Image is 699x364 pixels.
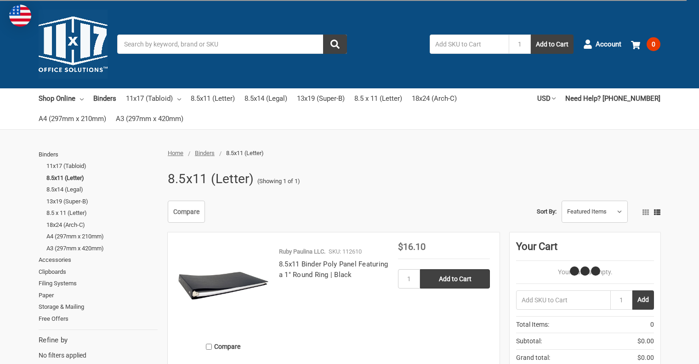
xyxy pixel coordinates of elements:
[632,290,654,310] button: Add
[420,269,490,289] input: Add to Cart
[297,88,345,109] a: 13x19 (Super-B)
[516,267,654,277] p: Your Cart Is Empty.
[226,150,264,156] span: 8.5x11 (Letter)
[117,35,347,54] input: Search by keyword, brand or SKU
[650,320,654,329] span: 0
[93,88,116,109] a: Binders
[126,88,181,109] a: 11x17 (Tabloid)
[329,247,362,256] p: SKU: 112610
[279,247,325,256] p: Ruby Paulina LLC.
[195,150,215,156] a: Binders
[168,167,254,191] h1: 8.5x11 (Letter)
[39,254,158,266] a: Accessories
[565,88,660,109] a: Need Help? [PHONE_NUMBER]
[537,205,557,219] label: Sort By:
[46,160,158,172] a: 11x17 (Tabloid)
[39,88,84,109] a: Shop Online
[516,320,549,329] span: Total Items:
[39,277,158,289] a: Filing Systems
[9,5,31,27] img: duty and tax information for United States
[398,241,426,252] span: $16.10
[46,184,158,196] a: 8.5x14 (Legal)
[39,266,158,278] a: Clipboards
[516,353,550,363] span: Grand total:
[257,177,300,186] span: (Showing 1 of 1)
[244,88,287,109] a: 8.5x14 (Legal)
[39,313,158,325] a: Free Offers
[412,88,457,109] a: 18x24 (Arch-C)
[116,109,183,129] a: A3 (297mm x 420mm)
[46,207,158,219] a: 8.5 x 11 (Letter)
[637,353,654,363] span: $0.00
[516,239,654,261] div: Your Cart
[531,35,574,54] button: Add to Cart
[46,231,158,243] a: A4 (297mm x 210mm)
[39,10,108,79] img: 11x17.com
[39,109,106,129] a: A4 (297mm x 210mm)
[596,39,621,50] span: Account
[631,32,660,56] a: 0
[39,301,158,313] a: Storage & Mailing
[637,336,654,346] span: $0.00
[516,290,610,310] input: Add SKU to Cart
[46,243,158,254] a: A3 (297mm x 420mm)
[516,336,542,346] span: Subtotal:
[191,88,235,109] a: 8.5x11 (Letter)
[279,260,388,279] a: 8.5x11 Binder Poly Panel Featuring a 1" Round Ring | Black
[46,219,158,231] a: 18x24 (Arch-C)
[537,88,556,109] a: USD
[206,344,212,350] input: Compare
[647,37,660,51] span: 0
[39,335,158,360] div: No filters applied
[39,289,158,301] a: Paper
[39,335,158,346] h5: Refine by
[354,88,402,109] a: 8.5 x 11 (Letter)
[46,172,158,184] a: 8.5x11 (Letter)
[177,339,269,354] label: Compare
[168,150,183,156] a: Home
[39,149,158,161] a: Binders
[46,196,158,208] a: 13x19 (Super-B)
[177,242,269,334] img: 8.5x11 Binder Poly Panel Featuring a 1" Round Ring | Black
[583,32,621,56] a: Account
[168,201,205,223] a: Compare
[430,35,509,54] input: Add SKU to Cart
